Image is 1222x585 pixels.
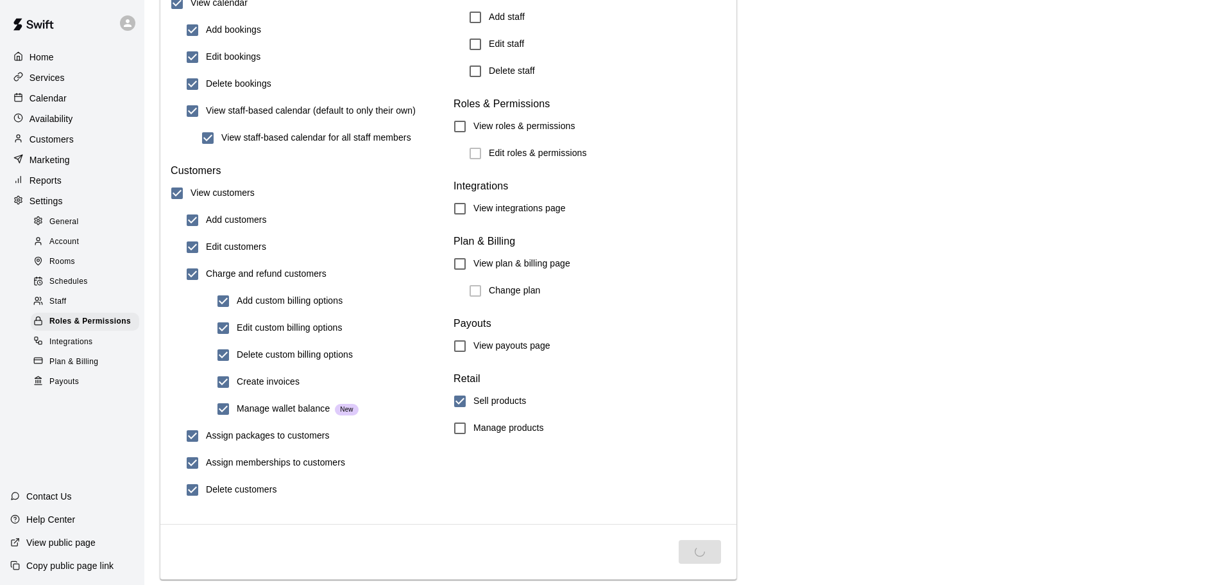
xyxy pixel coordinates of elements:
[31,312,144,332] a: Roles & Permissions
[221,131,411,145] h6: View staff-based calendar for all staff members
[31,213,139,231] div: General
[10,130,134,149] a: Customers
[31,293,139,311] div: Staff
[473,257,570,271] h6: View plan & billing page
[473,394,526,408] h6: Sell products
[10,150,134,170] a: Marketing
[237,321,343,335] h6: Edit custom billing options
[31,352,144,372] a: Plan & Billing
[31,212,144,232] a: General
[30,112,73,125] p: Availability
[30,92,67,105] p: Calendar
[49,376,79,389] span: Payouts
[31,232,144,252] a: Account
[31,372,144,392] a: Payouts
[26,559,114,572] p: Copy public page link
[206,429,330,443] h6: Assign packages to customers
[31,313,139,331] div: Roles & Permissions
[30,153,70,166] p: Marketing
[489,64,535,78] h6: Delete staff
[49,216,79,229] span: General
[206,213,267,227] h6: Add customers
[30,51,54,64] p: Home
[237,402,359,416] h6: Manage wallet balance
[31,273,139,291] div: Schedules
[10,191,134,211] a: Settings
[206,77,271,91] h6: Delete bookings
[10,171,134,190] a: Reports
[31,333,139,351] div: Integrations
[49,356,98,369] span: Plan & Billing
[454,95,726,113] h6: Roles & Permissions
[49,336,93,349] span: Integrations
[206,104,416,118] h6: View staff-based calendar (default to only their own)
[206,483,277,497] h6: Delete customers
[206,456,345,470] h6: Assign memberships to customers
[30,195,63,207] p: Settings
[206,23,261,37] h6: Add bookings
[454,370,726,388] h6: Retail
[10,89,134,108] a: Calendar
[191,186,255,200] h6: View customers
[473,202,566,216] h6: View integrations page
[31,332,144,352] a: Integrations
[473,421,544,435] h6: Manage products
[206,50,260,64] h6: Edit bookings
[31,272,144,292] a: Schedules
[489,37,524,51] h6: Edit staff
[31,253,139,271] div: Rooms
[454,315,726,333] h6: Payouts
[335,405,358,415] span: New
[10,109,134,128] a: Availability
[454,232,726,250] h6: Plan & Billing
[10,48,134,67] a: Home
[26,513,75,526] p: Help Center
[473,119,575,134] h6: View roles & permissions
[454,177,726,195] h6: Integrations
[206,240,266,254] h6: Edit customers
[237,348,353,362] h6: Delete custom billing options
[30,133,74,146] p: Customers
[473,339,550,353] h6: View payouts page
[26,536,96,549] p: View public page
[206,267,327,281] h6: Charge and refund customers
[489,146,587,161] h6: Edit roles & permissions
[49,275,88,288] span: Schedules
[10,68,134,87] a: Services
[31,252,144,272] a: Rooms
[237,375,300,389] h6: Create invoices
[26,490,72,503] p: Contact Us
[489,284,541,298] h6: Change plan
[49,236,79,249] span: Account
[489,10,525,24] h6: Add staff
[31,233,139,251] div: Account
[31,292,144,312] a: Staff
[49,295,66,308] span: Staff
[171,162,443,180] h6: Customers
[31,353,139,371] div: Plan & Billing
[49,256,75,268] span: Rooms
[237,294,343,308] h6: Add custom billing options
[31,373,139,391] div: Payouts
[30,71,65,84] p: Services
[49,315,131,328] span: Roles & Permissions
[30,174,62,187] p: Reports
